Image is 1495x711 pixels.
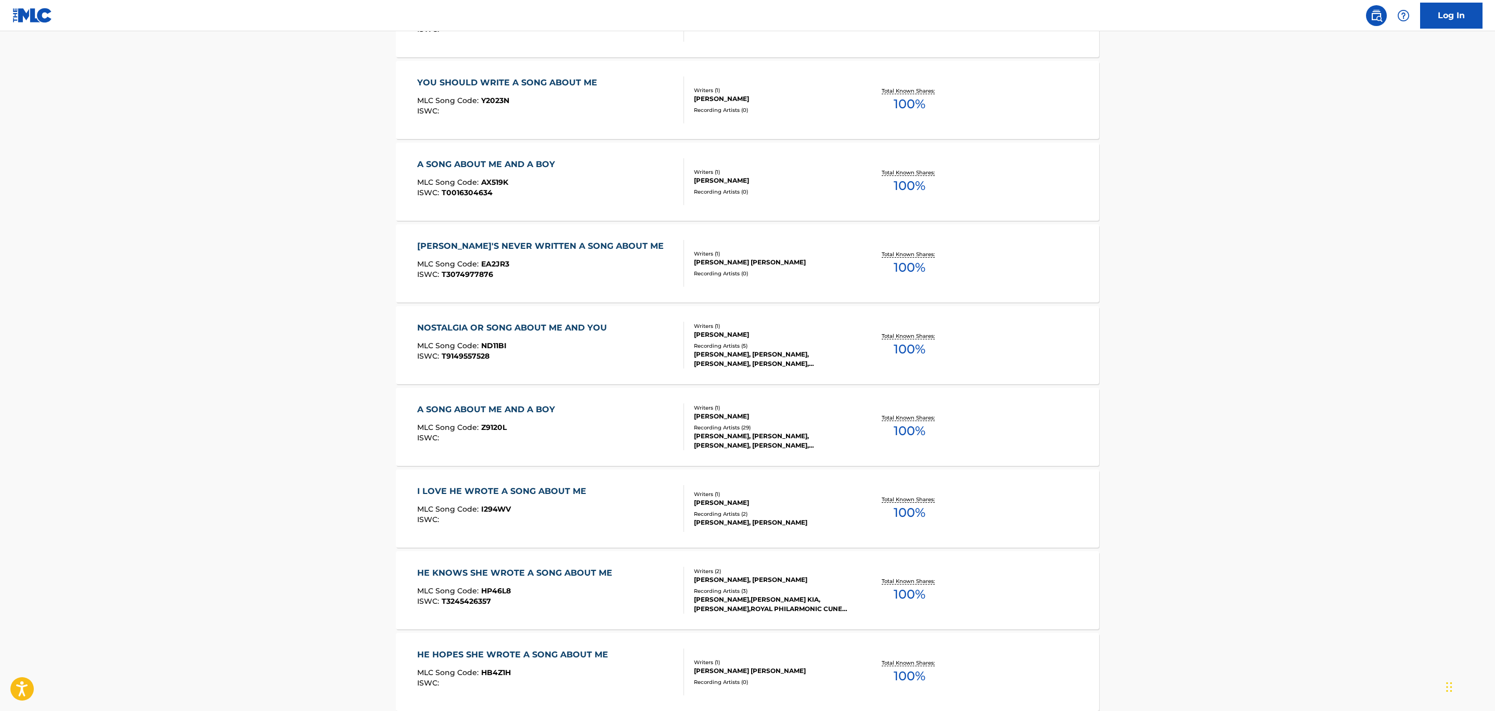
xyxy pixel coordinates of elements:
[694,94,851,104] div: [PERSON_NAME]
[481,668,511,677] span: HB4Z1H
[1370,9,1383,22] img: search
[694,587,851,595] div: Recording Artists ( 3 )
[694,431,851,450] div: [PERSON_NAME], [PERSON_NAME], [PERSON_NAME], [PERSON_NAME], [PERSON_NAME]
[442,351,489,361] span: T9149557528
[894,340,925,359] span: 100 %
[417,403,560,416] div: A SONG ABOUT ME AND A BOY
[417,106,442,116] span: ISWC :
[882,169,937,176] p: Total Known Shares:
[12,8,53,23] img: MLC Logo
[894,258,925,277] span: 100 %
[894,95,925,113] span: 100 %
[417,158,560,171] div: A SONG ABOUT ME AND A BOY
[1443,661,1495,711] iframe: Chat Widget
[442,188,493,197] span: T0016304634
[481,96,509,105] span: Y2023N
[481,259,509,269] span: EA2JR3
[417,77,602,89] div: YOU SHOULD WRITE A SONG ABOUT ME
[694,424,851,431] div: Recording Artists ( 29 )
[694,86,851,94] div: Writers ( 1 )
[694,412,851,421] div: [PERSON_NAME]
[694,567,851,575] div: Writers ( 2 )
[694,106,851,114] div: Recording Artists ( 0 )
[396,388,1099,466] a: A SONG ABOUT ME AND A BOYMLC Song Code:Z9120LISWC:Writers (1)[PERSON_NAME]Recording Artists (29)[...
[694,258,851,267] div: [PERSON_NAME] [PERSON_NAME]
[417,504,481,514] span: MLC Song Code :
[417,668,481,677] span: MLC Song Code :
[894,503,925,522] span: 100 %
[894,176,925,195] span: 100 %
[417,586,481,595] span: MLC Song Code :
[1366,5,1387,26] a: Public Search
[694,188,851,196] div: Recording Artists ( 0 )
[417,322,612,334] div: NOSTALGIA OR SONG ABOUT ME AND YOU
[694,575,851,585] div: [PERSON_NAME], [PERSON_NAME]
[694,490,851,498] div: Writers ( 1 )
[481,504,511,514] span: I294WV
[1393,5,1414,26] div: Help
[396,306,1099,384] a: NOSTALGIA OR SONG ABOUT ME AND YOUMLC Song Code:ND11BIISWC:T9149557528Writers (1)[PERSON_NAME]Rec...
[1420,3,1483,29] a: Log In
[882,414,937,422] p: Total Known Shares:
[396,633,1099,711] a: HE HOPES SHE WROTE A SONG ABOUT MEMLC Song Code:HB4Z1HISWC:Writers (1)[PERSON_NAME] [PERSON_NAME]...
[417,596,442,606] span: ISWC :
[417,649,613,661] div: HE HOPES SHE WROTE A SONG ABOUT ME
[694,595,851,614] div: [PERSON_NAME],[PERSON_NAME] KIA,[PERSON_NAME],ROYAL PHILARMONIC CUNES, [PERSON_NAME], ROYAL PHILA...
[417,177,481,187] span: MLC Song Code :
[882,659,937,667] p: Total Known Shares:
[882,332,937,340] p: Total Known Shares:
[417,567,617,579] div: HE KNOWS SHE WROTE A SONG ABOUT ME
[694,250,851,258] div: Writers ( 1 )
[396,143,1099,221] a: A SONG ABOUT ME AND A BOYMLC Song Code:AX519KISWC:T0016304634Writers (1)[PERSON_NAME]Recording Ar...
[882,496,937,503] p: Total Known Shares:
[694,658,851,666] div: Writers ( 1 )
[694,350,851,369] div: [PERSON_NAME], [PERSON_NAME], [PERSON_NAME], [PERSON_NAME], [PERSON_NAME]
[694,510,851,518] div: Recording Artists ( 2 )
[882,250,937,258] p: Total Known Shares:
[894,585,925,604] span: 100 %
[417,96,481,105] span: MLC Song Code :
[481,423,507,432] span: Z9120L
[882,87,937,95] p: Total Known Shares:
[694,330,851,339] div: [PERSON_NAME]
[396,551,1099,629] a: HE KNOWS SHE WROTE A SONG ABOUT MEMLC Song Code:HP46L8ISWC:T3245426357Writers (2)[PERSON_NAME], [...
[694,498,851,507] div: [PERSON_NAME]
[417,259,481,269] span: MLC Song Code :
[417,351,442,361] span: ISWC :
[442,270,493,279] span: T3074977876
[481,341,507,350] span: ND11BI
[442,596,491,606] span: T3245426357
[894,667,925,685] span: 100 %
[694,678,851,686] div: Recording Artists ( 0 )
[694,168,851,176] div: Writers ( 1 )
[882,577,937,585] p: Total Known Shares:
[694,666,851,676] div: [PERSON_NAME] [PERSON_NAME]
[694,518,851,527] div: [PERSON_NAME], [PERSON_NAME]
[417,188,442,197] span: ISWC :
[417,678,442,688] span: ISWC :
[1397,9,1410,22] img: help
[1446,671,1452,703] div: Drag
[417,515,442,524] span: ISWC :
[396,224,1099,302] a: [PERSON_NAME]'S NEVER WRITTEN A SONG ABOUT MEMLC Song Code:EA2JR3ISWC:T3074977876Writers (1)[PERS...
[694,404,851,412] div: Writers ( 1 )
[396,469,1099,548] a: I LOVE HE WROTE A SONG ABOUT MEMLC Song Code:I294WVISWC:Writers (1)[PERSON_NAME]Recording Artists...
[417,423,481,432] span: MLC Song Code :
[417,485,591,498] div: I LOVE HE WROTE A SONG ABOUT ME
[694,270,851,277] div: Recording Artists ( 0 )
[481,177,508,187] span: AX519K
[396,61,1099,139] a: YOU SHOULD WRITE A SONG ABOUT MEMLC Song Code:Y2023NISWC:Writers (1)[PERSON_NAME]Recording Artist...
[417,341,481,350] span: MLC Song Code :
[417,270,442,279] span: ISWC :
[894,422,925,440] span: 100 %
[417,433,442,442] span: ISWC :
[694,342,851,350] div: Recording Artists ( 5 )
[694,176,851,185] div: [PERSON_NAME]
[694,322,851,330] div: Writers ( 1 )
[481,586,511,595] span: HP46L8
[417,240,669,252] div: [PERSON_NAME]'S NEVER WRITTEN A SONG ABOUT ME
